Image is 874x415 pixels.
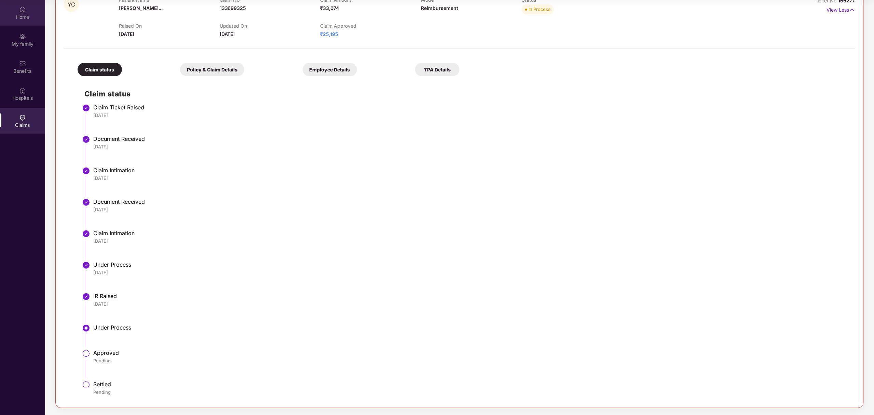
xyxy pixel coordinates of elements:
[827,4,855,14] p: View Less
[93,293,848,299] div: IR Raised
[82,104,90,112] img: svg+xml;base64,PHN2ZyBpZD0iU3RlcC1Eb25lLTMyeDMyIiB4bWxucz0iaHR0cDovL3d3dy53My5vcmcvMjAwMC9zdmciIH...
[19,60,26,67] img: svg+xml;base64,PHN2ZyBpZD0iQmVuZWZpdHMiIHhtbG5zPSJodHRwOi8vd3d3LnczLm9yZy8yMDAwL3N2ZyIgd2lkdGg9Ij...
[220,23,320,29] p: Updated On
[180,63,244,76] div: Policy & Claim Details
[93,206,848,213] div: [DATE]
[93,269,848,276] div: [DATE]
[93,230,848,237] div: Claim Intimation
[93,144,848,150] div: [DATE]
[93,358,848,364] div: Pending
[19,33,26,40] img: svg+xml;base64,PHN2ZyB3aWR0aD0iMjAiIGhlaWdodD0iMjAiIHZpZXdCb3g9IjAgMCAyMCAyMCIgZmlsbD0ibm9uZSIgeG...
[82,198,90,206] img: svg+xml;base64,PHN2ZyBpZD0iU3RlcC1Eb25lLTMyeDMyIiB4bWxucz0iaHR0cDovL3d3dy53My5vcmcvMjAwMC9zdmciIH...
[82,167,90,175] img: svg+xml;base64,PHN2ZyBpZD0iU3RlcC1Eb25lLTMyeDMyIiB4bWxucz0iaHR0cDovL3d3dy53My5vcmcvMjAwMC9zdmciIH...
[93,135,848,142] div: Document Received
[220,31,235,37] span: [DATE]
[119,23,220,29] p: Raised On
[421,5,458,11] span: Reimbursement
[82,293,90,301] img: svg+xml;base64,PHN2ZyBpZD0iU3RlcC1Eb25lLTMyeDMyIiB4bWxucz0iaHR0cDovL3d3dy53My5vcmcvMjAwMC9zdmciIH...
[93,104,848,111] div: Claim Ticket Raised
[82,230,90,238] img: svg+xml;base64,PHN2ZyBpZD0iU3RlcC1Eb25lLTMyeDMyIiB4bWxucz0iaHR0cDovL3d3dy53My5vcmcvMjAwMC9zdmciIH...
[93,167,848,174] div: Claim Intimation
[78,63,122,76] div: Claim status
[220,5,246,11] span: 133699325
[93,349,848,356] div: Approved
[93,301,848,307] div: [DATE]
[19,114,26,121] img: svg+xml;base64,PHN2ZyBpZD0iQ2xhaW0iIHhtbG5zPSJodHRwOi8vd3d3LnczLm9yZy8yMDAwL3N2ZyIgd2lkdGg9IjIwIi...
[84,88,848,99] h2: Claim status
[119,5,163,11] span: [PERSON_NAME]...
[93,112,848,118] div: [DATE]
[320,5,339,11] span: ₹33,074
[529,6,550,13] div: In Process
[320,23,421,29] p: Claim Approved
[93,389,848,395] div: Pending
[82,381,90,389] img: svg+xml;base64,PHN2ZyBpZD0iU3RlcC1QZW5kaW5nLTMyeDMyIiB4bWxucz0iaHR0cDovL3d3dy53My5vcmcvMjAwMC9zdm...
[320,31,339,37] span: ₹25,195
[93,238,848,244] div: [DATE]
[93,261,848,268] div: Under Process
[82,261,90,269] img: svg+xml;base64,PHN2ZyBpZD0iU3RlcC1Eb25lLTMyeDMyIiB4bWxucz0iaHR0cDovL3d3dy53My5vcmcvMjAwMC9zdmciIH...
[82,135,90,144] img: svg+xml;base64,PHN2ZyBpZD0iU3RlcC1Eb25lLTMyeDMyIiB4bWxucz0iaHR0cDovL3d3dy53My5vcmcvMjAwMC9zdmciIH...
[93,175,848,181] div: [DATE]
[119,31,134,37] span: [DATE]
[849,6,855,14] img: svg+xml;base64,PHN2ZyB4bWxucz0iaHR0cDovL3d3dy53My5vcmcvMjAwMC9zdmciIHdpZHRoPSIxNyIgaGVpZ2h0PSIxNy...
[93,198,848,205] div: Document Received
[415,63,460,76] div: TPA Details
[82,324,90,332] img: svg+xml;base64,PHN2ZyBpZD0iU3RlcC1BY3RpdmUtMzJ4MzIiIHhtbG5zPSJodHRwOi8vd3d3LnczLm9yZy8yMDAwL3N2Zy...
[68,2,75,8] span: YC
[93,381,848,388] div: Settled
[93,324,848,331] div: Under Process
[19,6,26,13] img: svg+xml;base64,PHN2ZyBpZD0iSG9tZSIgeG1sbnM9Imh0dHA6Ly93d3cudzMub3JnLzIwMDAvc3ZnIiB3aWR0aD0iMjAiIG...
[303,63,357,76] div: Employee Details
[82,349,90,358] img: svg+xml;base64,PHN2ZyBpZD0iU3RlcC1QZW5kaW5nLTMyeDMyIiB4bWxucz0iaHR0cDovL3d3dy53My5vcmcvMjAwMC9zdm...
[19,87,26,94] img: svg+xml;base64,PHN2ZyBpZD0iSG9zcGl0YWxzIiB4bWxucz0iaHR0cDovL3d3dy53My5vcmcvMjAwMC9zdmciIHdpZHRoPS...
